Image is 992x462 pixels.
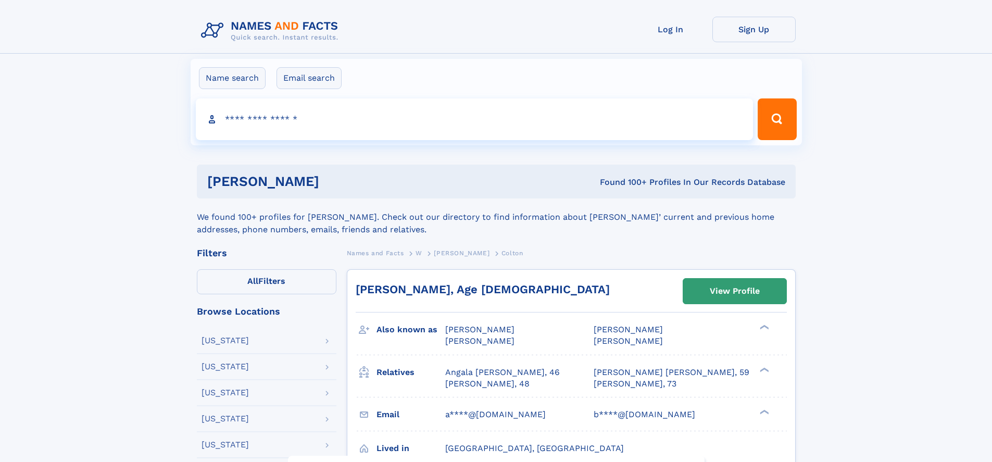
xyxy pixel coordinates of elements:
div: [US_STATE] [202,363,249,371]
h3: Email [376,406,445,423]
a: [PERSON_NAME], Age [DEMOGRAPHIC_DATA] [356,283,610,296]
div: [US_STATE] [202,336,249,345]
div: Found 100+ Profiles In Our Records Database [459,177,785,188]
div: ❯ [757,324,770,331]
input: search input [196,98,754,140]
label: Name search [199,67,266,89]
a: W [416,246,422,259]
span: [PERSON_NAME] [445,336,514,346]
a: [PERSON_NAME] [PERSON_NAME], 59 [594,367,749,378]
span: All [247,276,258,286]
div: Filters [197,248,336,258]
img: Logo Names and Facts [197,17,347,45]
label: Email search [277,67,342,89]
span: W [416,249,422,257]
a: [PERSON_NAME], 48 [445,378,530,390]
span: Colton [501,249,523,257]
a: [PERSON_NAME], 73 [594,378,676,390]
span: [PERSON_NAME] [445,324,514,334]
a: Sign Up [712,17,796,42]
span: [PERSON_NAME] [594,336,663,346]
h3: Lived in [376,440,445,457]
h3: Relatives [376,364,445,381]
div: ❯ [757,408,770,415]
div: [US_STATE] [202,415,249,423]
h3: Also known as [376,321,445,339]
a: Names and Facts [347,246,404,259]
div: Browse Locations [197,307,336,316]
a: Log In [629,17,712,42]
div: ❯ [757,366,770,373]
h1: [PERSON_NAME] [207,175,460,188]
div: View Profile [710,279,760,303]
a: View Profile [683,279,786,304]
div: [US_STATE] [202,441,249,449]
span: [PERSON_NAME] [594,324,663,334]
div: [US_STATE] [202,389,249,397]
a: Angala [PERSON_NAME], 46 [445,367,560,378]
label: Filters [197,269,336,294]
a: [PERSON_NAME] [434,246,489,259]
div: We found 100+ profiles for [PERSON_NAME]. Check out our directory to find information about [PERS... [197,198,796,236]
button: Search Button [758,98,796,140]
span: [GEOGRAPHIC_DATA], [GEOGRAPHIC_DATA] [445,443,624,453]
span: [PERSON_NAME] [434,249,489,257]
